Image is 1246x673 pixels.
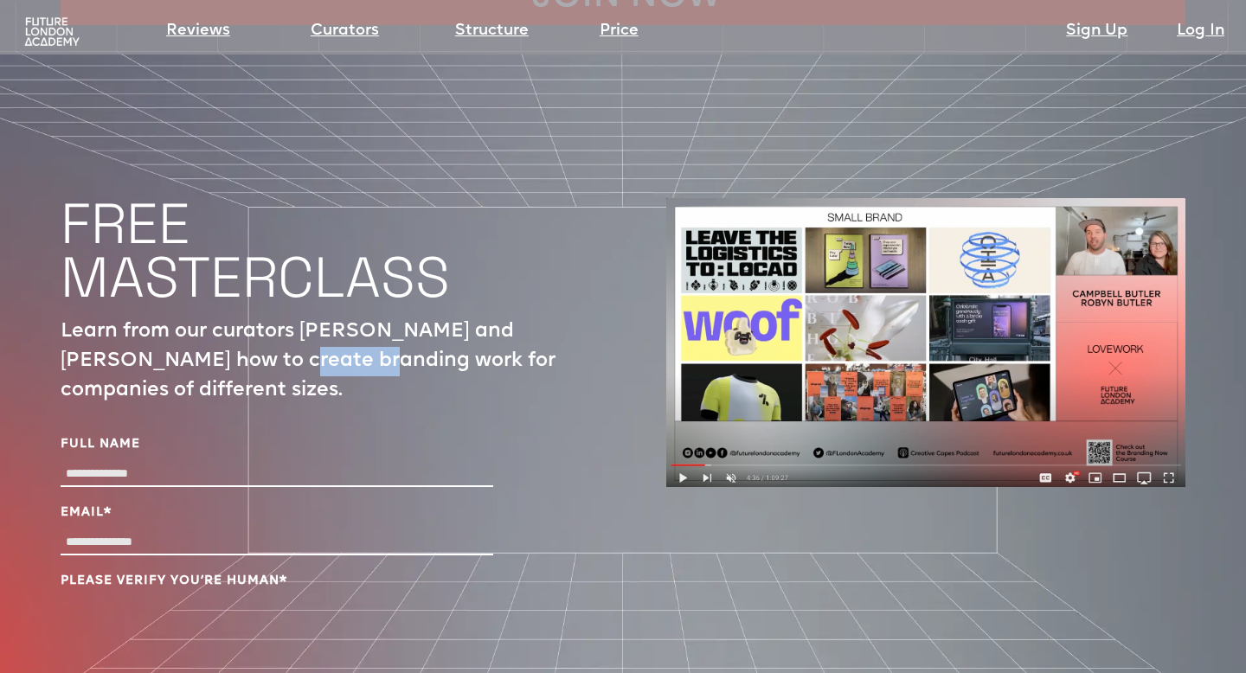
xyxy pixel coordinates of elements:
a: Reviews [166,19,230,43]
h1: FREE MASTERCLASS [61,197,450,304]
a: Price [600,19,639,43]
label: Full Name [61,436,493,453]
label: Email [61,504,493,522]
a: Sign Up [1066,19,1127,43]
label: Please verify you’re human [61,573,493,590]
a: Curators [311,19,379,43]
a: Structure [455,19,529,43]
iframe: reCAPTCHA [61,599,324,666]
a: Log In [1177,19,1224,43]
p: Learn from our curators [PERSON_NAME] and [PERSON_NAME] how to create branding work for companies... [61,317,580,406]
